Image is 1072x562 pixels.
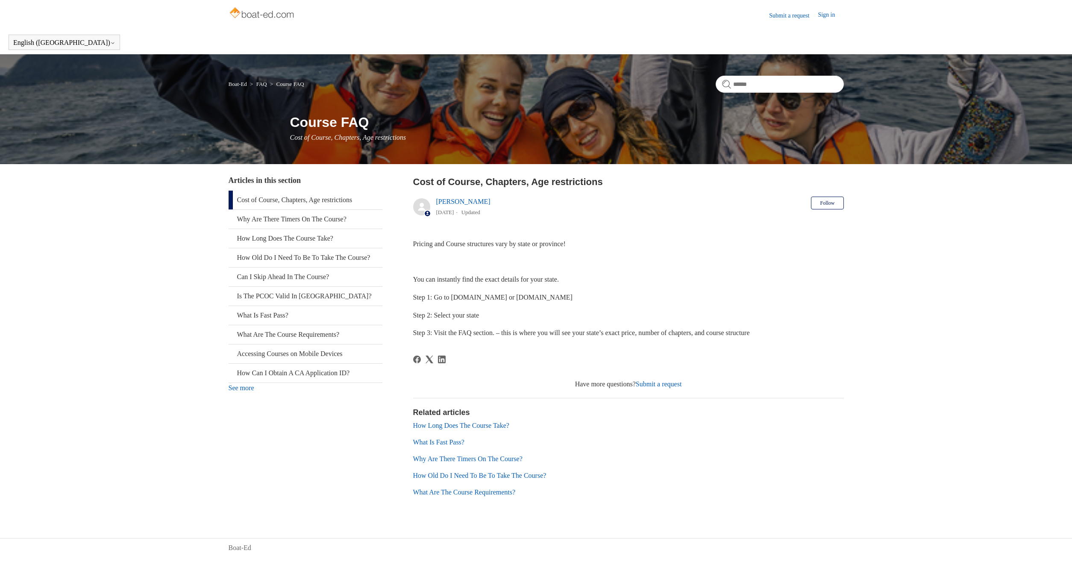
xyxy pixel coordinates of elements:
[248,81,268,87] li: FAQ
[229,191,382,209] a: Cost of Course, Chapters, Age restrictions
[229,384,254,391] a: See more
[426,356,433,363] svg: Share this page on X Corp
[229,248,382,267] a: How Old Do I Need To Be To Take The Course?
[276,81,304,87] a: Course FAQ
[413,422,509,429] a: How Long Does The Course Take?
[413,276,559,283] span: You can instantly find the exact details for your state.
[229,268,382,286] a: Can I Skip Ahead In The Course?
[413,472,546,479] a: How Old Do I Need To Be To Take The Course?
[413,175,844,189] h2: Cost of Course, Chapters, Age restrictions
[461,209,480,215] li: Updated
[229,325,382,344] a: What Are The Course Requirements?
[413,488,516,496] a: What Are The Course Requirements?
[636,380,682,388] a: Submit a request
[438,356,446,363] a: LinkedIn
[413,379,844,389] div: Have more questions?
[426,356,433,363] a: X Corp
[413,294,573,301] span: Step 1: Go to [DOMAIN_NAME] or [DOMAIN_NAME]
[436,198,490,205] a: [PERSON_NAME]
[229,5,297,22] img: Boat-Ed Help Center home page
[13,39,115,47] button: English ([GEOGRAPHIC_DATA])
[290,112,844,132] h1: Course FAQ
[229,543,251,553] a: Boat-Ed
[229,306,382,325] a: What Is Fast Pass?
[1043,533,1066,556] div: Live chat
[229,210,382,229] a: Why Are There Timers On The Course?
[229,176,301,185] span: Articles in this section
[413,455,523,462] a: Why Are There Timers On The Course?
[811,197,843,209] button: Follow Article
[413,356,421,363] a: Facebook
[413,407,844,418] h2: Related articles
[413,329,750,336] span: Step 3: Visit the FAQ section. – this is where you will see your state’s exact price, number of c...
[769,11,818,20] a: Submit a request
[413,312,479,319] span: Step 2: Select your state
[229,81,249,87] li: Boat-Ed
[438,356,446,363] svg: Share this page on LinkedIn
[256,81,267,87] a: FAQ
[229,287,382,306] a: Is The PCOC Valid In [GEOGRAPHIC_DATA]?
[229,229,382,248] a: How Long Does The Course Take?
[716,76,844,93] input: Search
[413,438,464,446] a: What Is Fast Pass?
[229,81,247,87] a: Boat-Ed
[268,81,304,87] li: Course FAQ
[290,134,406,141] span: Cost of Course, Chapters, Age restrictions
[229,364,382,383] a: How Can I Obtain A CA Application ID?
[413,240,566,247] span: Pricing and Course structures vary by state or province!
[413,356,421,363] svg: Share this page on Facebook
[436,209,454,215] time: 04/08/2025, 12:01
[818,10,843,21] a: Sign in
[229,344,382,363] a: Accessing Courses on Mobile Devices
